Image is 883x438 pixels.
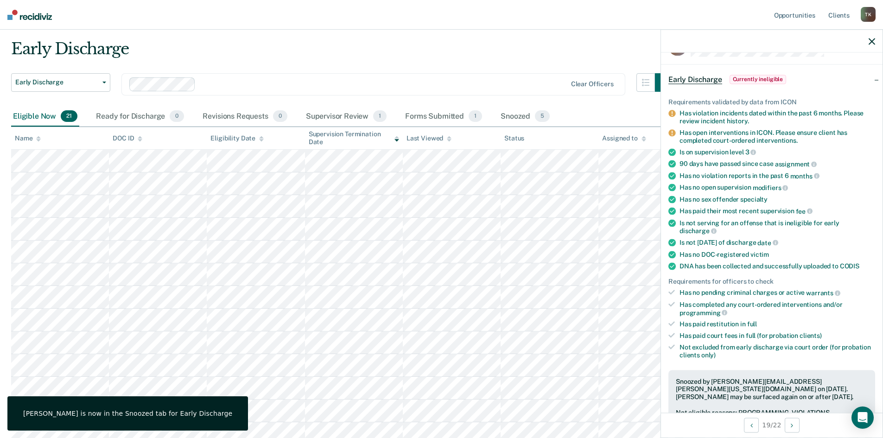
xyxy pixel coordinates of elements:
[753,184,788,191] span: modifiers
[680,109,875,125] div: Has violation incidents dated within the past 6 months. Please review incident history.
[680,320,875,328] div: Has paid restitution in
[504,134,524,142] div: Status
[680,129,875,145] div: Has open interventions in ICON. Please ensure client has completed court-ordered interventions.
[373,110,387,122] span: 1
[661,64,883,94] div: Early DischargeCurrently ineligible
[661,413,883,437] div: 19 / 22
[840,262,859,269] span: CODIS
[676,377,868,400] div: Snoozed by [PERSON_NAME][EMAIL_ADDRESS][PERSON_NAME][US_STATE][DOMAIN_NAME] on [DATE]. [PERSON_NA...
[602,134,646,142] div: Assigned to
[680,262,875,270] div: DNA has been collected and successfully uploaded to
[747,320,757,328] span: full
[680,171,875,180] div: Has no violation reports in the past 6
[806,289,840,297] span: warrants
[170,110,184,122] span: 0
[744,418,759,432] button: Previous Opportunity
[15,78,99,86] span: Early Discharge
[680,160,875,168] div: 90 days have passed since case
[201,107,289,127] div: Revisions Requests
[676,408,868,416] div: Not eligible reasons: PROGRAMMING, VIOLATIONS
[680,332,875,340] div: Has paid court fees in full (for probation
[785,418,800,432] button: Next Opportunity
[680,184,875,192] div: Has no open supervision
[535,110,550,122] span: 5
[668,98,875,106] div: Requirements validated by data from ICON
[851,406,874,429] div: Open Intercom Messenger
[701,351,716,358] span: only)
[7,10,52,20] img: Recidiviz
[11,107,79,127] div: Eligible Now
[61,110,77,122] span: 21
[304,107,389,127] div: Supervisor Review
[273,110,287,122] span: 0
[407,134,451,142] div: Last Viewed
[680,219,875,235] div: Is not serving for an offense that is ineligible for early
[680,343,875,359] div: Not excluded from early discharge via court order (for probation clients
[668,277,875,285] div: Requirements for officers to check
[680,250,875,258] div: Has no DOC-registered
[499,107,552,127] div: Snoozed
[796,207,813,215] span: fee
[680,196,875,203] div: Has no sex offender
[800,332,822,339] span: clients)
[113,134,142,142] div: DOC ID
[309,130,399,146] div: Supervision Termination Date
[861,7,876,22] div: T K
[668,75,722,84] span: Early Discharge
[790,172,819,179] span: months
[680,309,727,316] span: programming
[11,39,673,66] div: Early Discharge
[680,239,875,247] div: Is not [DATE] of discharge
[680,301,875,317] div: Has completed any court-ordered interventions and/or
[680,207,875,216] div: Has paid their most recent supervision
[210,134,264,142] div: Eligibility Date
[23,409,232,418] div: [PERSON_NAME] is now in the Snoozed tab for Early Discharge
[680,227,717,235] span: discharge
[750,250,769,258] span: victim
[680,148,875,156] div: Is on supervision level
[571,80,614,88] div: Clear officers
[775,160,817,168] span: assignment
[469,110,482,122] span: 1
[757,239,778,246] span: date
[94,107,186,127] div: Ready for Discharge
[680,289,875,297] div: Has no pending criminal charges or active
[730,75,787,84] span: Currently ineligible
[15,134,41,142] div: Name
[740,196,768,203] span: specialty
[403,107,484,127] div: Forms Submitted
[745,148,756,156] span: 3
